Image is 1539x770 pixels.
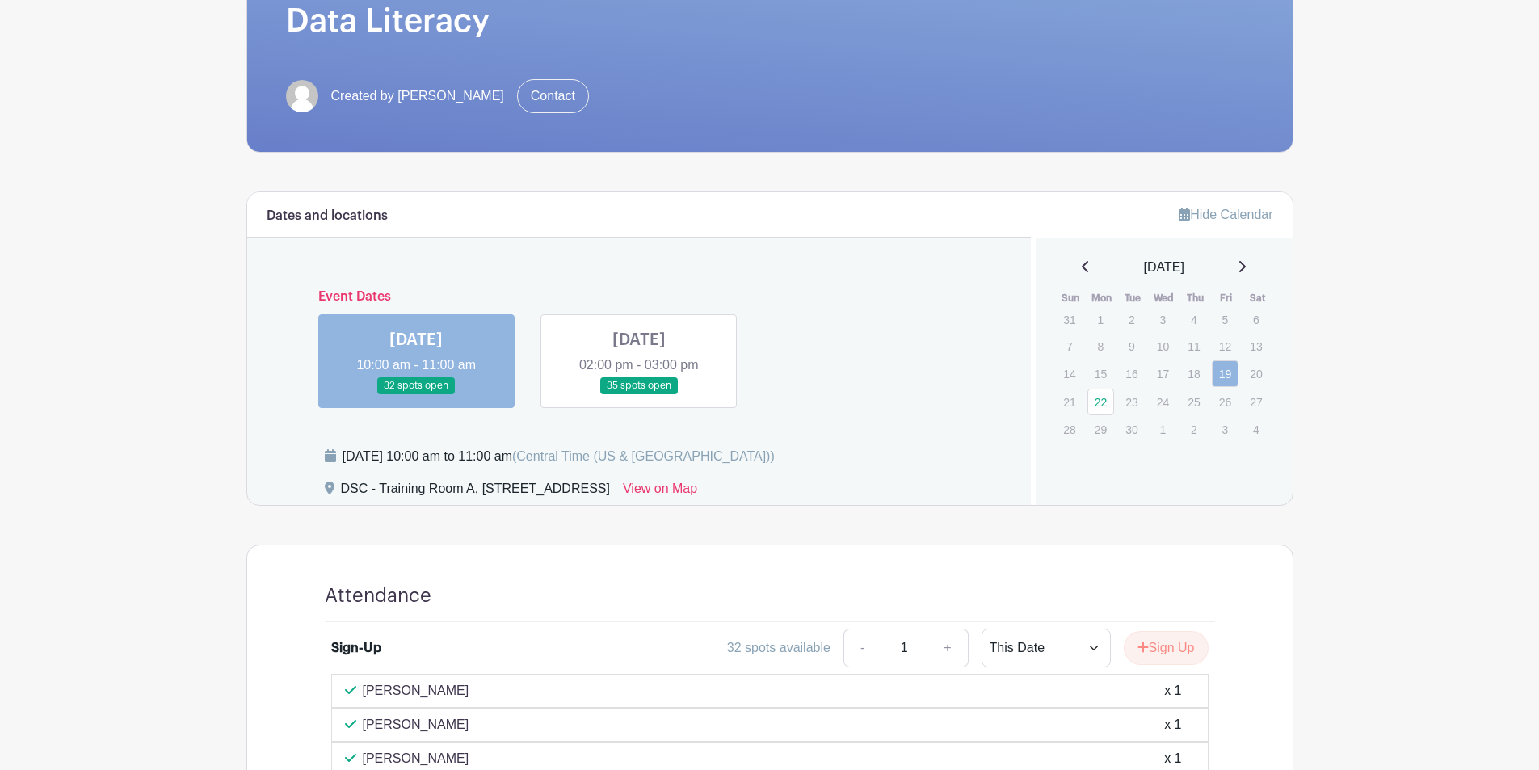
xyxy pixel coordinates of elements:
th: Thu [1179,290,1211,306]
p: 24 [1150,389,1176,414]
p: [PERSON_NAME] [363,715,469,734]
p: 12 [1212,334,1238,359]
th: Tue [1117,290,1149,306]
h6: Dates and locations [267,208,388,224]
span: (Central Time (US & [GEOGRAPHIC_DATA])) [512,449,775,463]
div: x 1 [1164,715,1181,734]
p: 2 [1180,417,1207,442]
th: Wed [1149,290,1180,306]
p: 9 [1118,334,1145,359]
h1: Data Literacy [286,2,1254,40]
p: 7 [1056,334,1083,359]
img: default-ce2991bfa6775e67f084385cd625a349d9dcbb7a52a09fb2fda1e96e2d18dcdb.png [286,80,318,112]
p: 30 [1118,417,1145,442]
p: 28 [1056,417,1083,442]
p: 27 [1243,389,1269,414]
a: Contact [517,79,589,113]
p: 21 [1056,389,1083,414]
p: 17 [1150,361,1176,386]
a: 19 [1212,360,1238,387]
h4: Attendance [325,584,431,608]
a: 22 [1087,389,1114,415]
p: [PERSON_NAME] [363,681,469,701]
p: 2 [1118,307,1145,332]
p: 13 [1243,334,1269,359]
p: 18 [1180,361,1207,386]
p: 16 [1118,361,1145,386]
a: - [843,629,881,667]
button: Sign Up [1124,631,1209,665]
p: 31 [1056,307,1083,332]
p: 11 [1180,334,1207,359]
h6: Event Dates [305,289,973,305]
p: 3 [1212,417,1238,442]
p: 1 [1150,417,1176,442]
p: 8 [1087,334,1114,359]
p: 1 [1087,307,1114,332]
div: Sign-Up [331,638,381,658]
div: [DATE] 10:00 am to 11:00 am [343,447,775,466]
p: 4 [1180,307,1207,332]
th: Sat [1242,290,1273,306]
p: 15 [1087,361,1114,386]
span: [DATE] [1144,258,1184,277]
th: Sun [1055,290,1087,306]
a: + [927,629,968,667]
a: View on Map [623,479,697,505]
p: 10 [1150,334,1176,359]
p: 29 [1087,417,1114,442]
th: Fri [1211,290,1243,306]
p: 20 [1243,361,1269,386]
th: Mon [1087,290,1118,306]
a: Hide Calendar [1179,208,1272,221]
span: Created by [PERSON_NAME] [331,86,504,106]
div: x 1 [1164,681,1181,701]
div: DSC - Training Room A, [STREET_ADDRESS] [341,479,610,505]
p: 6 [1243,307,1269,332]
p: [PERSON_NAME] [363,749,469,768]
p: 25 [1180,389,1207,414]
p: 14 [1056,361,1083,386]
div: 32 spots available [727,638,830,658]
div: x 1 [1164,749,1181,768]
p: 23 [1118,389,1145,414]
p: 3 [1150,307,1176,332]
p: 4 [1243,417,1269,442]
p: 26 [1212,389,1238,414]
p: 5 [1212,307,1238,332]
